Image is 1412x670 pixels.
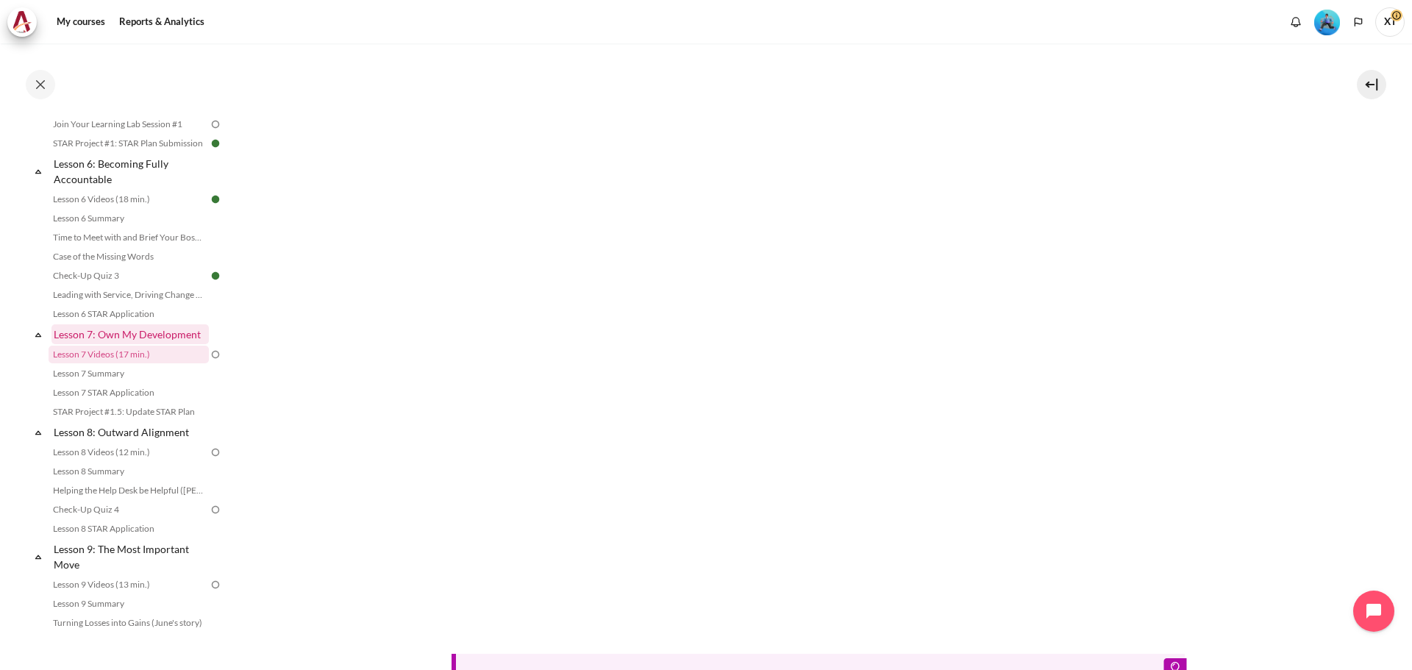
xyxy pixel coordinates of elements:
a: Lesson 7 STAR Application [49,384,209,402]
a: STAR Project #1: STAR Plan Submission [49,135,209,152]
a: My courses [51,7,110,37]
a: User menu [1375,7,1405,37]
a: Lesson 6: Becoming Fully Accountable [51,154,209,189]
img: To do [209,503,222,516]
img: Done [209,193,222,206]
a: Lesson 8 Videos (12 min.) [49,443,209,461]
a: Lesson 7: Own My Development [51,324,209,344]
a: Check-Up Quiz 3 [49,267,209,285]
a: Turning Losses into Gains (June's story) [49,614,209,632]
iframe: OP-M7-Own My Development-Media14-What Accountability Looks Like [329,68,1308,618]
a: Lesson 6 Summary [49,210,209,227]
a: Leading with Service, Driving Change (Pucknalin's Story) [49,286,209,304]
img: Level #3 [1314,10,1340,35]
a: Lesson 8 STAR Application [49,520,209,538]
a: Lesson 9 Videos (13 min.) [49,576,209,594]
a: Reports & Analytics [114,7,210,37]
img: Done [209,269,222,282]
a: STAR Project #1.5: Update STAR Plan [49,403,209,421]
img: To do [209,578,222,591]
a: Architeck Architeck [7,7,44,37]
a: Lesson 9: The Most Important Move [51,539,209,574]
span: Collapse [31,425,46,440]
img: To do [209,446,222,459]
a: Check-Up Quiz 4 [49,501,209,518]
img: To do [209,118,222,131]
button: Languages [1347,11,1369,33]
img: Done [209,137,222,150]
a: Time to Meet with and Brief Your Boss #1 [49,229,209,246]
div: Level #3 [1314,8,1340,35]
a: Lesson 9 Summary [49,595,209,613]
a: Level #3 [1308,8,1346,35]
a: Lesson 7 Summary [49,365,209,382]
img: Architeck [12,11,32,33]
a: Lesson 7 Videos (17 min.) [49,346,209,363]
span: Collapse [31,164,46,179]
a: Lesson 6 Videos (18 min.) [49,190,209,208]
span: Collapse [31,549,46,564]
a: Case of the Missing Words [49,248,209,265]
a: Lesson 8: Outward Alignment [51,422,209,442]
a: Lesson 6 STAR Application [49,305,209,323]
div: Show notification window with no new notifications [1285,11,1307,33]
a: Helping the Help Desk be Helpful ([PERSON_NAME]'s Story) [49,482,209,499]
span: Collapse [31,327,46,342]
img: To do [209,348,222,361]
span: XT [1375,7,1405,37]
a: Join Your Learning Lab Session #1 [49,115,209,133]
a: Lesson 8 Summary [49,463,209,480]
